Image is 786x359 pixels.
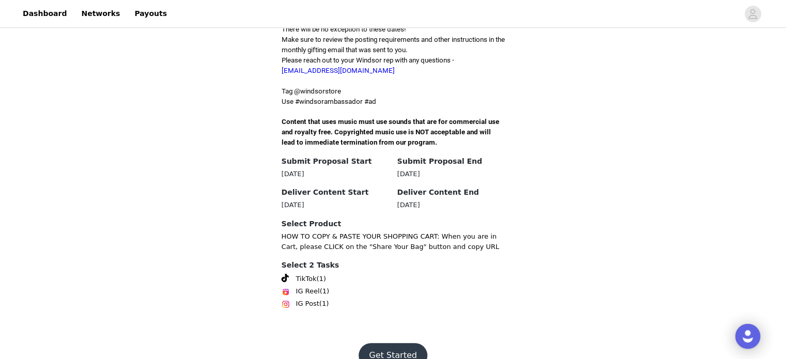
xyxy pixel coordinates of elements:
[282,56,454,74] span: Please reach out to your Windsor rep with any questions -
[282,231,505,252] p: HOW TO COPY & PASTE YOUR SHOPPING CART: When you are in Cart, please CLICK on the "Share Your Bag...
[316,274,326,284] span: (1)
[282,200,389,210] div: [DATE]
[397,200,505,210] div: [DATE]
[282,169,389,179] div: [DATE]
[320,286,329,296] span: (1)
[282,87,341,95] span: Tag @windsorstore
[282,218,505,229] h4: Select Product
[397,169,505,179] div: [DATE]
[75,2,126,25] a: Networks
[282,67,395,74] a: [EMAIL_ADDRESS][DOMAIN_NAME]
[296,299,319,309] span: IG Post
[397,156,505,167] h4: Submit Proposal End
[735,324,760,349] div: Open Intercom Messenger
[296,274,317,284] span: TikTok
[397,187,505,198] h4: Deliver Content End
[282,36,505,54] span: Make sure to review the posting requirements and other instructions in the monthly gifting email ...
[282,187,389,198] h4: Deliver Content Start
[282,300,290,308] img: Instagram Icon
[748,6,758,22] div: avatar
[282,118,501,146] span: Content that uses music must use sounds that are for commercial use and royalty free. Copyrighted...
[296,286,320,296] span: IG Reel
[17,2,73,25] a: Dashboard
[282,260,505,271] h4: Select 2 Tasks
[319,299,329,309] span: (1)
[282,98,376,105] span: Use #windsorambassador #ad
[282,288,290,296] img: Instagram Reels Icon
[282,156,389,167] h4: Submit Proposal Start
[128,2,173,25] a: Payouts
